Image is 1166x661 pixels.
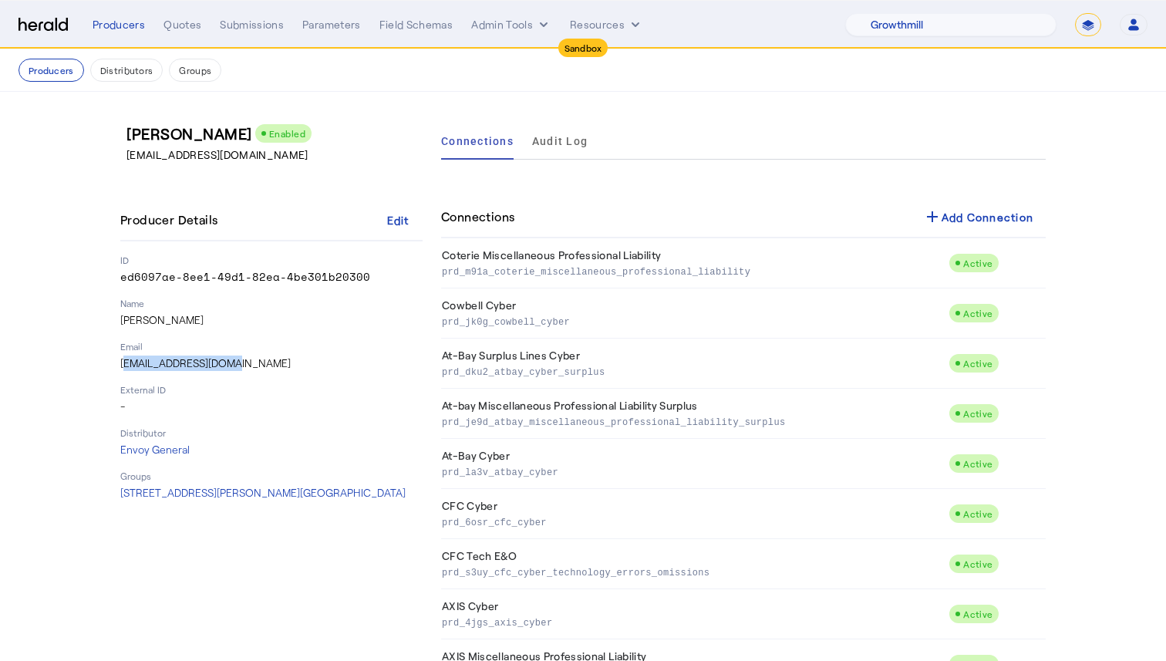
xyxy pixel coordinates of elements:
h4: Producer Details [120,211,224,229]
div: Producers [93,17,145,32]
button: internal dropdown menu [471,17,551,32]
span: Active [963,308,992,319]
div: Add Connection [923,207,1034,226]
p: prd_6osr_cfc_cyber [442,514,942,529]
td: CFC Tech E&O [441,539,949,589]
span: [STREET_ADDRESS] [PERSON_NAME][GEOGRAPHIC_DATA] [120,486,406,499]
td: CFC Cyber [441,489,949,539]
div: Sandbox [558,39,608,57]
mat-icon: add [923,207,942,226]
button: Producers [19,59,84,82]
p: ed6097ae-8ee1-49d1-82ea-4be301b20300 [120,269,423,285]
h4: Connections [441,207,514,226]
span: Active [963,408,992,419]
div: Edit [387,212,409,228]
div: Quotes [163,17,201,32]
button: Edit [373,206,423,234]
h3: [PERSON_NAME] [126,123,429,144]
div: Field Schemas [379,17,453,32]
div: Parameters [302,17,361,32]
p: prd_jk0g_cowbell_cyber [442,313,942,329]
button: Add Connection [911,203,1046,231]
span: Active [963,609,992,619]
button: Distributors [90,59,163,82]
td: At-Bay Cyber [441,439,949,489]
p: Distributor [120,427,423,439]
p: prd_m91a_coterie_miscellaneous_professional_liability [442,263,942,278]
img: Herald Logo [19,18,68,32]
span: Audit Log [532,136,588,147]
div: Submissions [220,17,284,32]
p: Email [120,340,423,352]
a: Connections [441,123,514,160]
p: prd_la3v_atbay_cyber [442,464,942,479]
p: Name [120,297,423,309]
span: Connections [441,136,514,147]
span: Active [963,458,992,469]
span: Active [963,358,992,369]
p: [PERSON_NAME] [120,312,423,328]
button: Resources dropdown menu [570,17,643,32]
p: - [120,399,423,414]
p: [EMAIL_ADDRESS][DOMAIN_NAME] [126,147,429,163]
p: ID [120,254,423,266]
button: Groups [169,59,221,82]
span: Active [963,258,992,268]
p: prd_je9d_atbay_miscellaneous_professional_liability_surplus [442,413,942,429]
td: Cowbell Cyber [441,288,949,339]
p: Envoy General [120,442,423,457]
p: prd_dku2_atbay_cyber_surplus [442,363,942,379]
td: At-Bay Surplus Lines Cyber [441,339,949,389]
span: Enabled [269,128,306,139]
a: Audit Log [532,123,588,160]
span: Active [963,508,992,519]
span: Active [963,558,992,569]
p: External ID [120,383,423,396]
p: prd_4jgs_axis_cyber [442,614,942,629]
td: AXIS Cyber [441,589,949,639]
td: At-bay Miscellaneous Professional Liability Surplus [441,389,949,439]
p: Groups [120,470,423,482]
td: Coterie Miscellaneous Professional Liability [441,238,949,288]
p: [EMAIL_ADDRESS][DOMAIN_NAME] [120,356,423,371]
p: prd_s3uy_cfc_cyber_technology_errors_omissions [442,564,942,579]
